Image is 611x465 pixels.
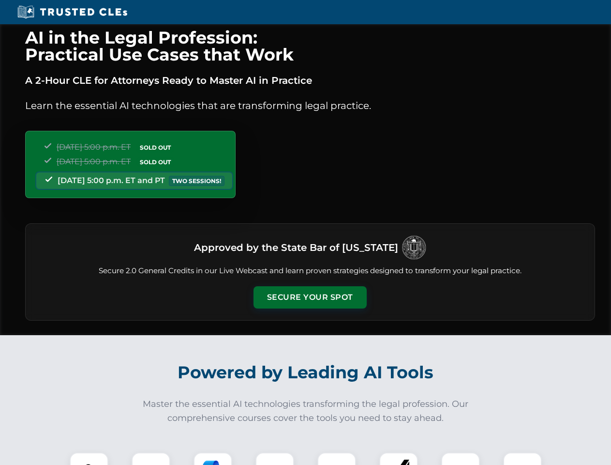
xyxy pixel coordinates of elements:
span: SOLD OUT [136,157,174,167]
span: [DATE] 5:00 p.m. ET [57,142,131,152]
p: Master the essential AI technologies transforming the legal profession. Our comprehensive courses... [136,397,475,425]
img: Trusted CLEs [15,5,130,19]
button: Secure Your Spot [253,286,367,309]
span: SOLD OUT [136,142,174,153]
p: Secure 2.0 General Credits in our Live Webcast and learn proven strategies designed to transform ... [37,265,583,277]
p: A 2-Hour CLE for Attorneys Ready to Master AI in Practice [25,73,595,88]
h2: Powered by Leading AI Tools [38,356,574,389]
span: [DATE] 5:00 p.m. ET [57,157,131,166]
img: Logo [402,235,426,260]
h3: Approved by the State Bar of [US_STATE] [194,239,398,256]
p: Learn the essential AI technologies that are transforming legal practice. [25,98,595,113]
h1: AI in the Legal Profession: Practical Use Cases that Work [25,29,595,63]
